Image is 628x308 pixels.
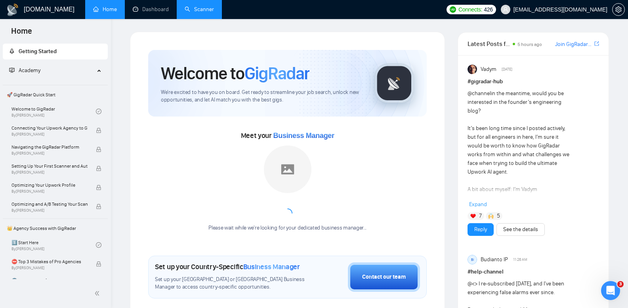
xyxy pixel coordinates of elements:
span: Budianto IP [481,255,508,264]
span: By [PERSON_NAME] [11,208,88,213]
span: ⛔ Top 3 Mistakes of Pro Agencies [11,258,88,266]
img: logo [6,4,19,16]
span: Business Manager [243,262,300,271]
div: BI [468,255,477,264]
span: Business Manager [273,132,334,140]
span: Expand [469,201,487,208]
li: Getting Started [3,44,108,59]
span: rocket [9,48,15,54]
span: 5 [497,212,500,220]
h1: Set up your Country-Specific [155,262,300,271]
span: lock [96,128,101,133]
span: @channel [468,90,491,97]
img: Vadym [468,65,477,74]
span: 11:26 AM [513,256,527,263]
span: export [594,40,599,47]
img: gigradar-logo.png [374,63,414,103]
span: Optimizing and A/B Testing Your Scanner for Better Results [11,200,88,208]
span: setting [613,6,624,13]
span: Meet your [241,131,334,140]
span: Set up your [GEOGRAPHIC_DATA] or [GEOGRAPHIC_DATA] Business Manager to access country-specific op... [155,276,308,291]
button: Contact our team [348,262,420,292]
h1: # help-channel [468,268,599,276]
a: Reply [474,225,487,234]
span: check-circle [96,242,101,248]
span: fund-projection-screen [9,67,15,73]
span: Home [5,25,38,42]
h1: # gigradar-hub [468,77,599,86]
span: 🌚 Rookie Traps for New Agencies [11,277,88,285]
span: By [PERSON_NAME] [11,189,88,194]
button: setting [612,3,625,16]
img: 🙌 [488,213,494,219]
span: loading [283,209,292,218]
div: Please wait while we're looking for your dedicated business manager... [204,224,371,232]
span: lock [96,185,101,190]
span: [DATE] [502,66,512,73]
span: 426 [484,5,492,14]
span: By [PERSON_NAME] [11,266,88,270]
a: export [594,40,599,48]
button: Reply [468,223,494,236]
span: Academy [9,67,40,74]
a: searchScanner [185,6,214,13]
span: Vadym [481,65,496,74]
span: Optimizing Your Upwork Profile [11,181,88,189]
h1: Welcome to [161,63,309,84]
span: By [PERSON_NAME] [11,151,88,156]
span: Latest Posts from the GigRadar Community [468,39,510,49]
span: double-left [94,289,102,297]
span: check-circle [96,109,101,114]
span: user [503,7,508,12]
a: homeHome [93,6,117,13]
span: Getting Started [19,48,57,55]
a: See the details [503,225,538,234]
span: GigRadar [244,63,309,84]
span: We're excited to have you on board. Get ready to streamline your job search, unlock new opportuni... [161,89,362,104]
span: By [PERSON_NAME] [11,170,88,175]
span: 👑 Agency Success with GigRadar [4,220,107,236]
button: See the details [496,223,545,236]
span: Connecting Your Upwork Agency to GigRadar [11,124,88,132]
a: 1️⃣ Start HereBy[PERSON_NAME] [11,236,96,254]
span: 7 [479,212,482,220]
iframe: Intercom live chat [601,281,620,300]
span: Setting Up Your First Scanner and Auto-Bidder [11,162,88,170]
span: Connects: [458,5,482,14]
span: lock [96,166,101,171]
span: lock [96,204,101,209]
img: placeholder.png [264,145,311,193]
span: 5 hours ago [517,42,542,47]
a: Join GigRadar Slack Community [555,40,593,49]
span: lock [96,147,101,152]
a: Welcome to GigRadarBy[PERSON_NAME] [11,103,96,120]
span: By [PERSON_NAME] [11,132,88,137]
a: setting [612,6,625,13]
div: Contact our team [362,273,406,281]
img: upwork-logo.png [450,6,456,13]
span: Academy [19,67,40,74]
span: Navigating the GigRadar Platform [11,143,88,151]
span: 🚀 GigRadar Quick Start [4,87,107,103]
img: ❤️ [470,213,476,219]
span: 3 [617,281,624,287]
span: lock [96,261,101,267]
a: dashboardDashboard [133,6,169,13]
